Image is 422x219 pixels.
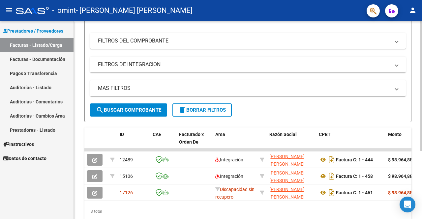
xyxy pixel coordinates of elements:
span: Razón Social [269,132,297,137]
mat-icon: menu [5,6,13,14]
mat-panel-title: MAS FILTROS [98,85,390,92]
div: 27408082558 [269,186,314,200]
mat-icon: person [409,6,417,14]
span: [PERSON_NAME] [PERSON_NAME] [269,170,305,183]
datatable-header-cell: CPBT [316,127,385,156]
span: Discapacidad sin recupero [215,187,255,200]
span: CAE [153,132,161,137]
span: Area [215,132,225,137]
mat-panel-title: FILTROS DE INTEGRACION [98,61,390,68]
button: Borrar Filtros [172,103,232,117]
span: [PERSON_NAME] [PERSON_NAME] [269,187,305,200]
div: 27408082558 [269,169,314,183]
datatable-header-cell: Area [213,127,257,156]
span: Instructivos [3,141,34,148]
datatable-header-cell: ID [117,127,150,156]
strong: $ 98.964,88 [388,157,412,162]
div: Open Intercom Messenger [400,197,415,212]
i: Descargar documento [327,154,336,165]
strong: Factura C: 1 - 461 [336,190,373,195]
mat-expansion-panel-header: FILTROS DE INTEGRACION [90,57,406,72]
span: Integración [215,174,243,179]
span: ID [120,132,124,137]
span: Buscar Comprobante [96,107,161,113]
span: CPBT [319,132,331,137]
button: Buscar Comprobante [90,103,167,117]
datatable-header-cell: CAE [150,127,176,156]
mat-expansion-panel-header: MAS FILTROS [90,80,406,96]
span: - omint [52,3,76,18]
span: Datos de contacto [3,155,46,162]
mat-icon: delete [178,106,186,114]
span: Facturado x Orden De [179,132,204,145]
i: Descargar documento [327,187,336,198]
datatable-header-cell: Razón Social [267,127,316,156]
strong: Factura C: 1 - 458 [336,174,373,179]
span: - [PERSON_NAME] [PERSON_NAME] [76,3,193,18]
div: 27408082558 [269,153,314,167]
i: Descargar documento [327,171,336,181]
mat-panel-title: FILTROS DEL COMPROBANTE [98,37,390,44]
span: Integración [215,157,243,162]
span: Monto [388,132,402,137]
datatable-header-cell: Facturado x Orden De [176,127,213,156]
strong: Factura C: 1 - 444 [336,157,373,162]
span: 12489 [120,157,133,162]
span: [PERSON_NAME] [PERSON_NAME] [269,154,305,167]
strong: $ 98.964,88 [388,190,412,195]
strong: $ 98.964,88 [388,174,412,179]
span: Borrar Filtros [178,107,226,113]
span: 15106 [120,174,133,179]
span: Prestadores / Proveedores [3,27,63,35]
mat-icon: search [96,106,104,114]
span: 17126 [120,190,133,195]
mat-expansion-panel-header: FILTROS DEL COMPROBANTE [90,33,406,49]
